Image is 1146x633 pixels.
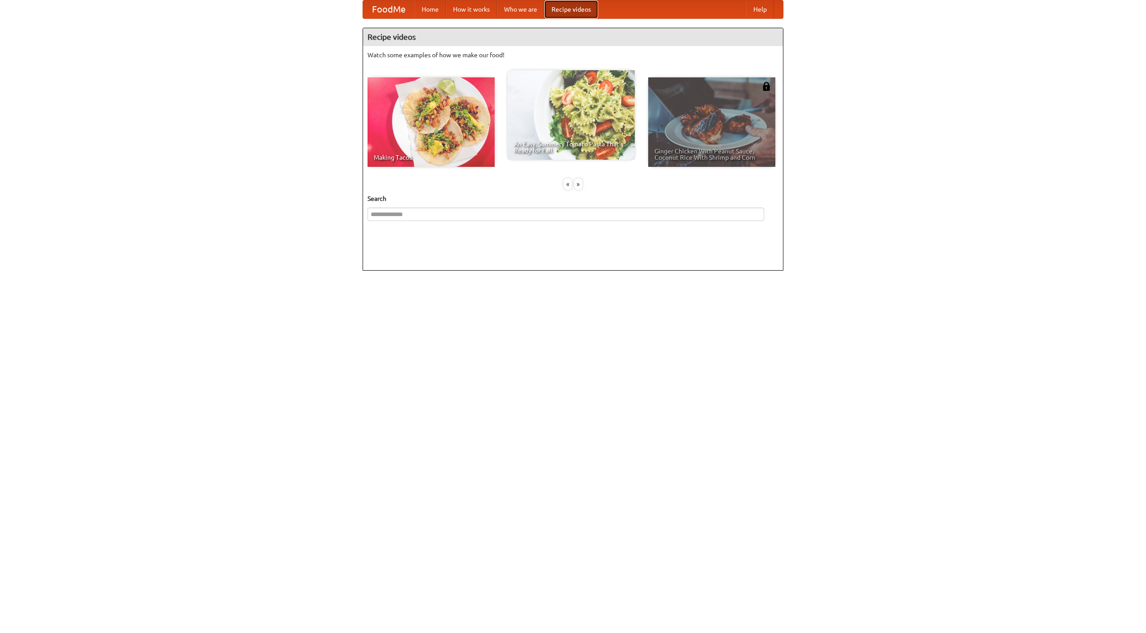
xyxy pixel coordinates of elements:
p: Watch some examples of how we make our food! [368,51,778,59]
a: Who we are [497,0,544,18]
span: An Easy, Summery Tomato Pasta That's Ready for Fall [514,141,629,153]
div: » [574,178,582,190]
a: Help [746,0,774,18]
h5: Search [368,194,778,203]
div: « [564,178,572,190]
img: 483408.png [762,82,771,91]
a: How it works [446,0,497,18]
a: Making Tacos [368,77,495,167]
a: An Easy, Summery Tomato Pasta That's Ready for Fall [508,70,635,160]
span: Making Tacos [374,154,488,161]
h4: Recipe videos [363,28,783,46]
a: Recipe videos [544,0,598,18]
a: Home [415,0,446,18]
a: FoodMe [363,0,415,18]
